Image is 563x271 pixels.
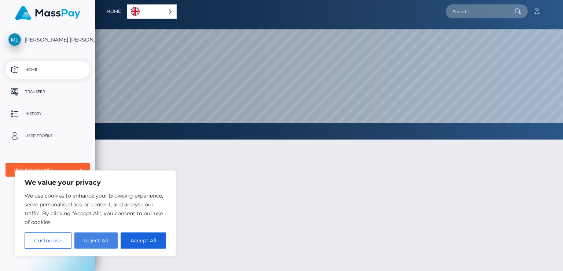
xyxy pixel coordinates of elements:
[5,36,90,43] span: [PERSON_NAME] [PERSON_NAME]
[8,130,87,141] p: User Profile
[127,5,176,18] a: English
[127,4,177,19] div: Language
[5,83,90,101] a: Transfer
[14,167,74,173] div: User Agreements
[446,4,515,18] input: Search...
[15,170,176,256] div: We value your privacy
[8,86,87,97] p: Transfer
[25,232,71,249] button: Customise
[8,108,87,119] p: History
[127,4,177,19] aside: Language selected: English
[121,232,166,249] button: Accept All
[5,127,90,145] a: User Profile
[25,191,166,227] p: We use cookies to enhance your browsing experience, serve personalised ads or content, and analys...
[25,178,166,187] p: We value your privacy
[15,6,80,20] img: MassPay
[5,163,90,177] button: User Agreements
[5,61,90,79] a: Home
[5,105,90,123] a: History
[8,64,87,75] p: Home
[74,232,118,249] button: Reject All
[107,4,121,19] a: Home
